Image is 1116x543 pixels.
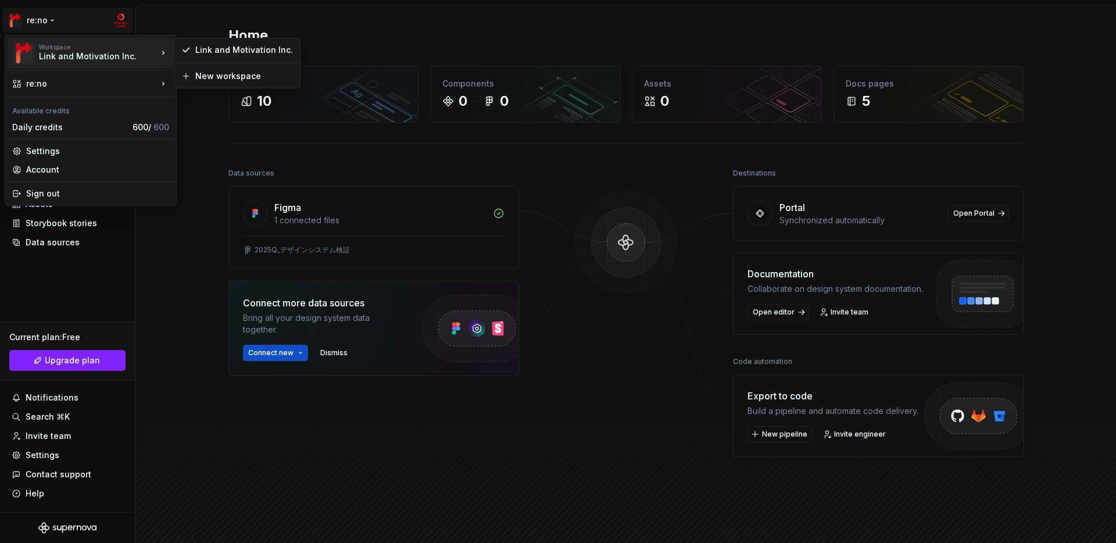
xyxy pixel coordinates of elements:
div: Link and Motivation Inc. [195,44,293,56]
div: Settings [26,145,169,157]
img: 4ec385d3-6378-425b-8b33-6545918efdc5.png [13,42,34,63]
div: Account [26,164,169,176]
span: 600 [153,122,169,132]
div: re:no [26,78,158,90]
span: 600 / [133,122,169,132]
div: Workspace [39,44,158,51]
div: Link and Motivation Inc. [39,51,138,62]
div: Daily credits [12,122,128,133]
div: Available credits [8,99,174,118]
div: Sign out [26,188,169,199]
div: New workspace [195,70,293,82]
